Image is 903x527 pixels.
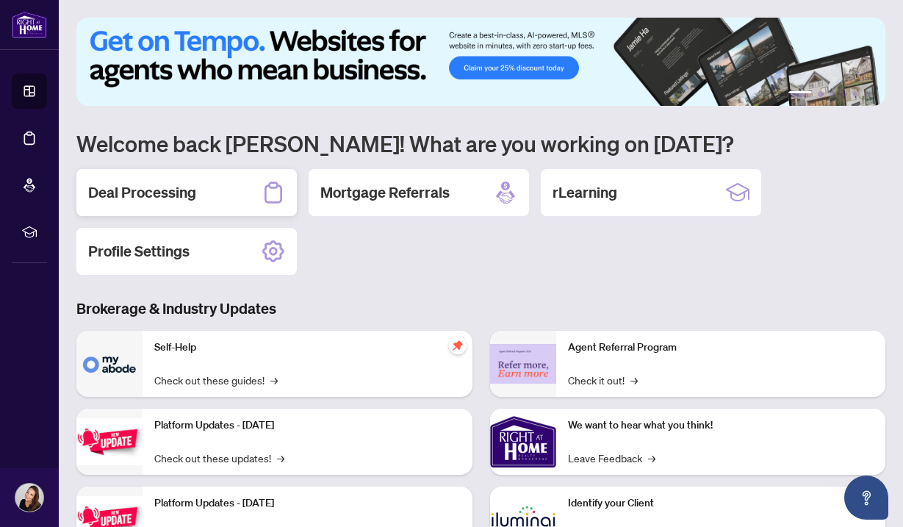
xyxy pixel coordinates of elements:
button: 6 [865,91,871,97]
img: Profile Icon [15,484,43,512]
p: Agent Referral Program [568,340,874,356]
img: Platform Updates - July 21, 2025 [76,418,143,465]
p: We want to hear what you think! [568,417,874,434]
p: Platform Updates - [DATE] [154,495,461,512]
a: Check it out!→ [568,372,638,388]
h2: rLearning [553,182,617,203]
p: Self-Help [154,340,461,356]
h1: Welcome back [PERSON_NAME]! What are you working on [DATE]? [76,129,885,157]
button: 3 [830,91,835,97]
img: logo [12,11,47,38]
span: → [270,372,278,388]
h3: Brokerage & Industry Updates [76,298,885,319]
button: 4 [841,91,847,97]
h2: Mortgage Referrals [320,182,450,203]
button: 2 [818,91,824,97]
a: Check out these guides!→ [154,372,278,388]
h2: Profile Settings [88,241,190,262]
button: 5 [853,91,859,97]
a: Check out these updates!→ [154,450,284,466]
img: Slide 0 [76,18,885,106]
button: 1 [788,91,812,97]
span: pushpin [449,337,467,354]
p: Platform Updates - [DATE] [154,417,461,434]
span: → [630,372,638,388]
span: → [277,450,284,466]
a: Leave Feedback→ [568,450,655,466]
h2: Deal Processing [88,182,196,203]
img: We want to hear what you think! [490,409,556,475]
img: Self-Help [76,331,143,397]
p: Identify your Client [568,495,874,512]
button: Open asap [844,476,888,520]
span: → [648,450,655,466]
img: Agent Referral Program [490,344,556,384]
